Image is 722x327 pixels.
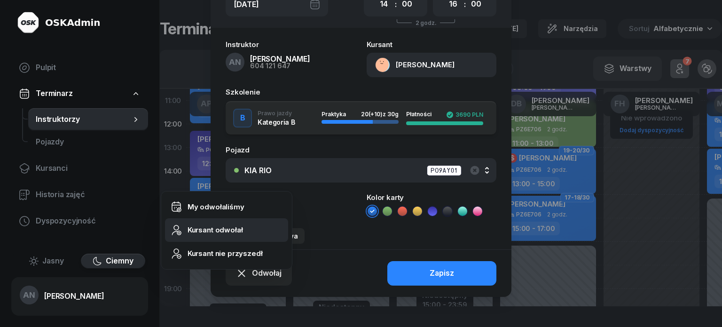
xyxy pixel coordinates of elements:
[36,113,131,126] span: Instruktorzy
[11,83,148,104] a: Terminarz
[36,189,141,201] span: Historia zajęć
[36,88,73,100] span: Terminarz
[188,201,244,213] div: My odwołaliśmy
[11,157,148,180] a: Kursanci
[23,291,35,299] span: AN
[42,255,64,267] span: Jasny
[17,11,39,34] img: logo-light@2x.png
[427,165,462,176] div: PO9AY01
[11,210,148,232] a: Dyspozycyjność
[252,267,282,279] span: Odwołaj
[36,136,141,148] span: Pojazdy
[28,131,148,153] a: Pojazdy
[11,183,148,206] a: Historia zajęć
[367,53,496,77] button: [PERSON_NAME]
[11,56,148,79] a: Pulpit
[81,254,146,269] button: Ciemny
[45,16,100,29] div: OSKAdmin
[188,247,263,260] div: Kursant nie przyszedł
[36,215,141,227] span: Dyspozycyjność
[387,261,496,286] button: Zapisz
[44,292,104,300] div: [PERSON_NAME]
[430,267,454,279] div: Zapisz
[36,62,141,74] span: Pulpit
[36,162,141,175] span: Kursanci
[106,255,133,267] span: Ciemny
[14,254,79,269] button: Jasny
[229,58,241,66] span: AN
[226,261,292,286] button: Odwołaj
[226,158,496,183] button: KIA RIOPO9AY01
[28,108,148,131] a: Instruktorzy
[244,167,272,174] div: KIA RIO
[188,224,243,236] div: Kursant odwołał
[250,55,310,63] div: [PERSON_NAME]
[250,63,310,69] div: 604 121 647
